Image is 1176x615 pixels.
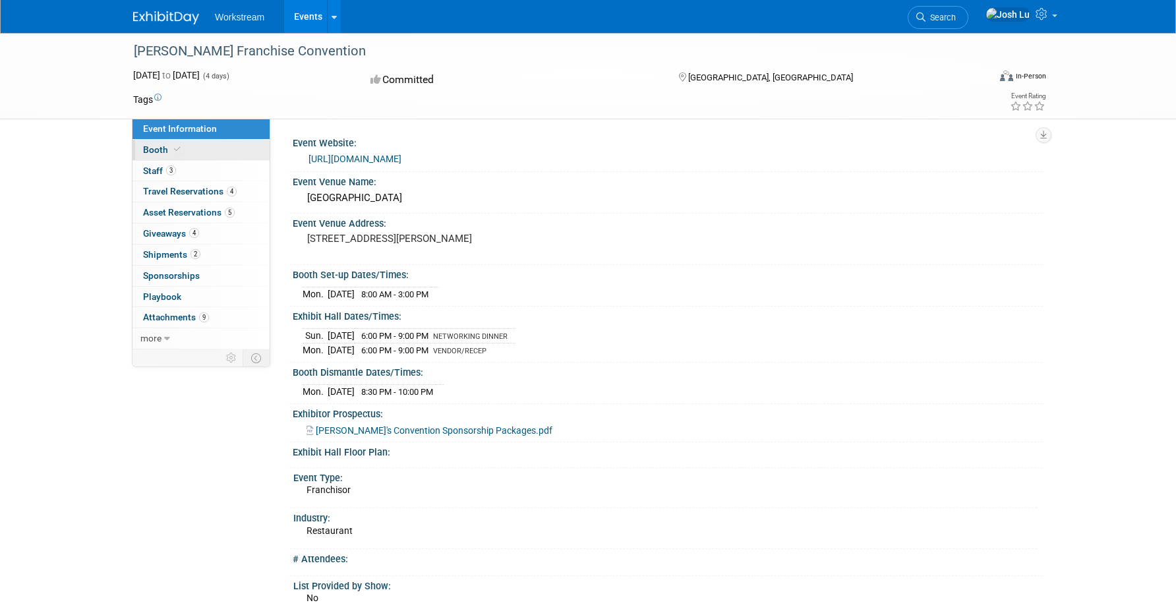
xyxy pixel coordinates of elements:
[293,549,1043,566] div: # Attendees:
[132,328,270,349] a: more
[926,13,956,22] span: Search
[908,6,968,29] a: Search
[143,312,209,322] span: Attachments
[328,329,355,343] td: [DATE]
[132,119,270,139] a: Event Information
[910,69,1046,88] div: Event Format
[1015,71,1046,81] div: In-Person
[293,442,1043,459] div: Exhibit Hall Floor Plan:
[215,12,264,22] span: Workstream
[293,468,1037,484] div: Event Type:
[191,249,200,259] span: 2
[132,161,270,181] a: Staff3
[307,484,351,495] span: Franchisor
[143,270,200,281] span: Sponsorships
[433,347,486,355] span: VENDOR/RECEP
[303,329,328,343] td: Sun.
[293,363,1043,379] div: Booth Dismantle Dates/Times:
[220,349,243,366] td: Personalize Event Tab Strip
[132,140,270,160] a: Booth
[132,266,270,286] a: Sponsorships
[293,133,1043,150] div: Event Website:
[361,331,428,341] span: 6:00 PM - 9:00 PM
[189,228,199,238] span: 4
[132,307,270,328] a: Attachments9
[132,202,270,223] a: Asset Reservations5
[227,187,237,196] span: 4
[143,249,200,260] span: Shipments
[225,208,235,218] span: 5
[307,525,353,536] span: Restaurant
[293,576,1037,593] div: List Provided by Show:
[433,332,508,341] span: NETWORKING DINNER
[303,188,1033,208] div: [GEOGRAPHIC_DATA]
[307,233,591,245] pre: [STREET_ADDRESS][PERSON_NAME]
[1000,71,1013,81] img: Format-Inperson.png
[133,70,200,80] span: [DATE] [DATE]
[160,70,173,80] span: to
[143,207,235,218] span: Asset Reservations
[140,333,162,343] span: more
[132,287,270,307] a: Playbook
[303,343,328,357] td: Mon.
[293,172,1043,189] div: Event Venue Name:
[328,287,355,301] td: [DATE]
[303,287,328,301] td: Mon.
[132,181,270,202] a: Travel Reservations4
[143,228,199,239] span: Giveaways
[129,40,968,63] div: [PERSON_NAME] Franchise Convention
[143,144,183,155] span: Booth
[307,593,318,603] span: No
[293,508,1037,525] div: Industry:
[367,69,658,92] div: Committed
[174,146,181,153] i: Booth reservation complete
[293,307,1043,323] div: Exhibit Hall Dates/Times:
[361,387,433,397] span: 8:30 PM - 10:00 PM
[985,7,1030,22] img: Josh Lu
[688,73,853,82] span: [GEOGRAPHIC_DATA], [GEOGRAPHIC_DATA]
[307,425,552,436] a: [PERSON_NAME]'s Convention Sponsorship Packages.pdf
[202,72,229,80] span: (4 days)
[132,245,270,265] a: Shipments2
[132,223,270,244] a: Giveaways4
[328,385,355,399] td: [DATE]
[166,165,176,175] span: 3
[361,289,428,299] span: 8:00 AM - 3:00 PM
[1010,93,1045,100] div: Event Rating
[143,123,217,134] span: Event Information
[309,154,401,164] a: [URL][DOMAIN_NAME]
[293,214,1043,230] div: Event Venue Address:
[293,404,1043,421] div: Exhibitor Prospectus:
[328,343,355,357] td: [DATE]
[303,385,328,399] td: Mon.
[143,186,237,196] span: Travel Reservations
[143,291,181,302] span: Playbook
[243,349,270,366] td: Toggle Event Tabs
[293,265,1043,281] div: Booth Set-up Dates/Times:
[361,345,428,355] span: 6:00 PM - 9:00 PM
[143,165,176,176] span: Staff
[133,11,199,24] img: ExhibitDay
[316,425,552,436] span: [PERSON_NAME]'s Convention Sponsorship Packages.pdf
[133,93,162,106] td: Tags
[199,312,209,322] span: 9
